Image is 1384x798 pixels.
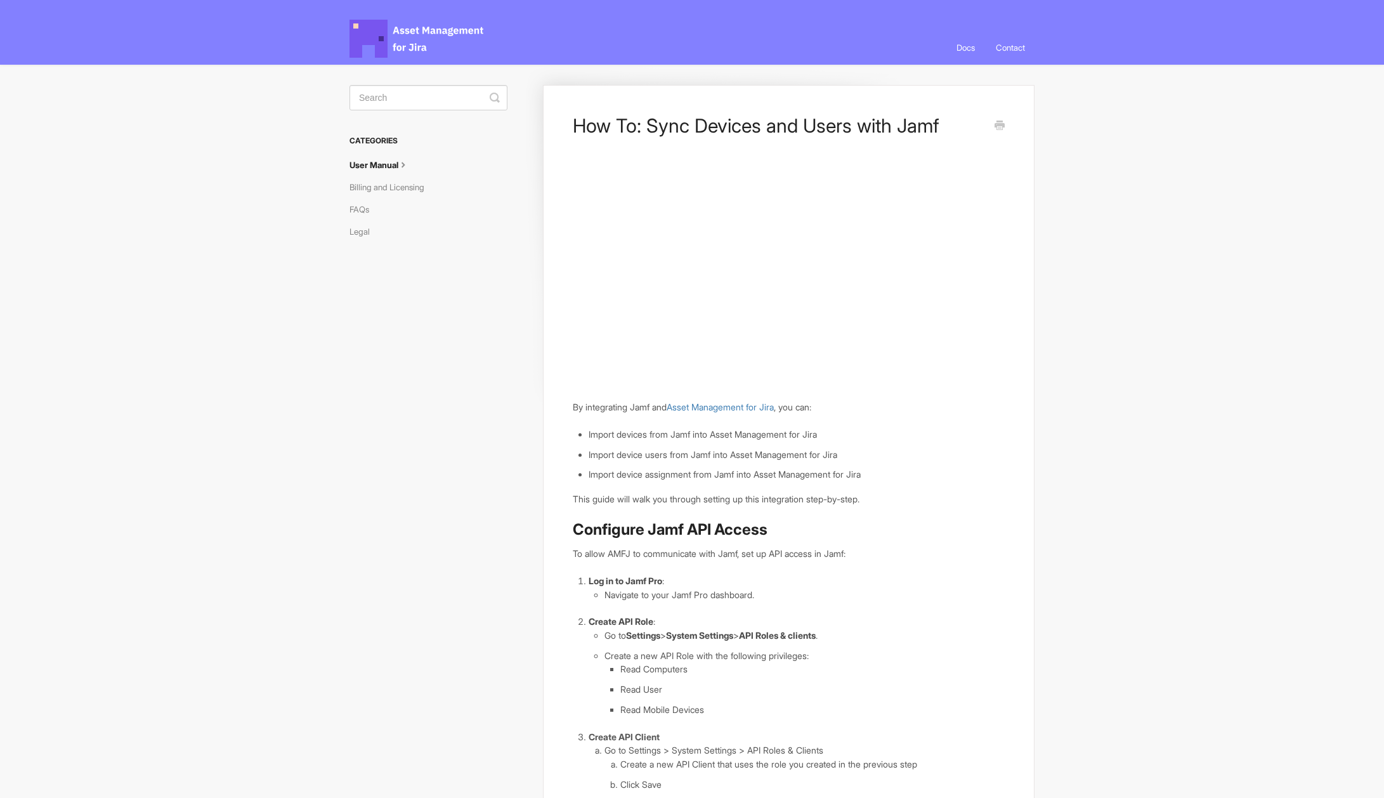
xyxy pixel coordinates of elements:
li: Go to > > . [604,629,1005,643]
strong: API Roles & clients [739,630,816,641]
li: Navigate to your Jamf Pro dashboard. [604,588,1005,602]
li: Read Computers [620,662,1005,676]
a: Print this Article [995,119,1005,133]
li: : [589,615,1005,716]
li: Create a new API Client that uses the role you created in the previous step [620,757,1005,771]
li: Read Mobile Devices [620,703,1005,717]
strong: Settings [626,630,660,641]
input: Search [349,85,507,110]
a: Asset Management for Jira [667,402,774,412]
a: User Manual [349,155,419,175]
b: Create API Client [589,731,660,742]
li: : [589,574,1005,601]
li: Import device users from Jamf into Asset Management for Jira [589,448,1005,462]
li: Import device assignment from Jamf into Asset Management for Jira [589,468,1005,481]
strong: Create API Role [589,616,653,627]
li: Read User [620,683,1005,697]
a: FAQs [349,199,379,219]
a: Legal [349,221,379,242]
p: By integrating Jamf and , you can: [573,400,1005,414]
p: This guide will walk you through setting up this integration step-by-step. [573,492,1005,506]
h3: Categories [349,129,507,152]
h2: Configure Jamf API Access [573,520,1005,540]
li: Click Save [620,778,1005,792]
li: Create a new API Role with the following privileges: [604,649,1005,717]
li: Import devices from Jamf into Asset Management for Jira [589,428,1005,442]
h1: How To: Sync Devices and Users with Jamf [573,114,986,137]
a: Docs [947,30,984,65]
strong: Log in to Jamf Pro [589,575,662,586]
a: Billing and Licensing [349,177,434,197]
span: Asset Management for Jira Docs [349,20,485,58]
strong: System Settings [666,630,733,641]
a: Contact [986,30,1035,65]
p: To allow AMFJ to communicate with Jamf, set up API access in Jamf: [573,547,1005,561]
